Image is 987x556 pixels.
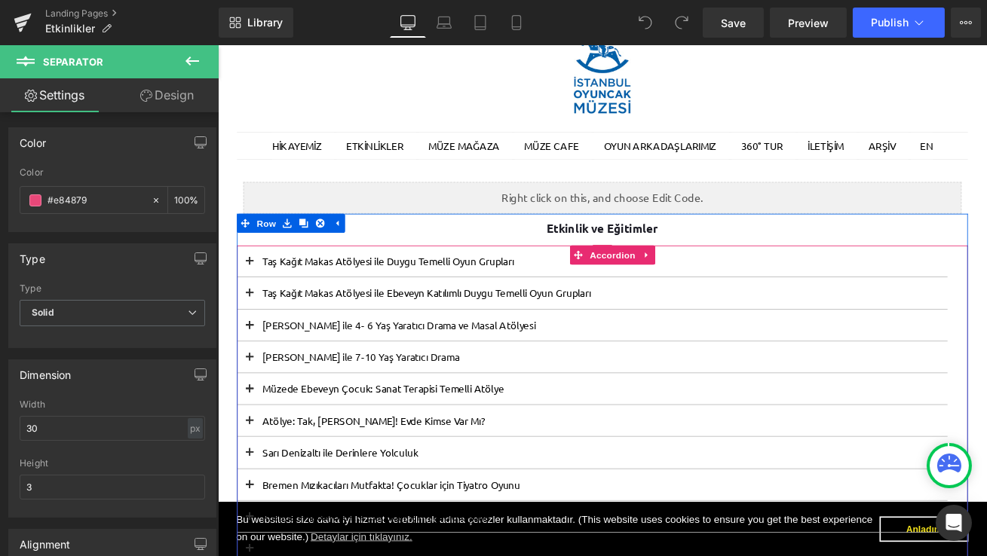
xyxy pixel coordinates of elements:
[48,192,144,209] input: Color
[141,103,235,134] a: ETKİNLİKLER
[462,8,498,38] a: Tablet
[72,200,92,222] a: Save row
[352,103,443,134] a: MÜZE CAFE
[770,8,847,38] a: Preview
[936,505,972,541] div: Open Intercom Messenger
[53,324,377,339] font: [PERSON_NAME] ile 4- 6 Yaş Yaratıcı Drama ve Masal Atölyesi
[20,475,205,499] input: auto
[609,103,685,134] a: 360° TUR
[32,307,54,318] b: Solid
[219,8,293,38] a: New Library
[853,8,945,38] button: Publish
[721,15,746,31] span: Save
[20,416,205,441] input: auto
[20,244,45,265] div: Type
[822,103,848,134] a: EN
[53,286,835,301] p: Taş Kağıt Makas Atölyesi ile Ebeveyn Katılımlı Duygu Temelli Oyun Grupları
[53,438,835,452] p: Atölye: Tak, [PERSON_NAME]! Evde Kimse Var Mı?
[20,399,205,410] div: Width
[53,362,287,377] font: [PERSON_NAME] ile 7-10 Yaş Yaratıcı Drama
[247,16,283,29] span: Library
[667,8,697,38] button: Redo
[630,8,661,38] button: Undo
[426,8,462,38] a: Laptop
[20,283,205,294] div: Type
[688,103,758,134] a: İLETİŞİM
[437,237,499,260] span: Accordion
[951,8,981,38] button: More
[92,200,112,222] a: Clone Row
[761,103,819,134] a: ARŞİV
[20,360,72,381] div: Dimension
[112,78,222,112] a: Design
[42,200,72,222] span: Row
[168,187,204,213] div: %
[871,17,909,29] span: Publish
[20,458,205,469] div: Height
[390,208,523,225] font: Etkinlik ve Eğitimler
[131,200,151,222] a: Expand / Collapse
[45,23,95,35] span: Etkinlikler
[53,475,835,490] p: Sarı Denizaltı ile Derinlere Yolculuk
[53,400,835,414] p: Müzede Ebeveyn Çocuk: Sanat Terapisi Temelli Atölye
[499,237,519,260] a: Expand / Collapse
[446,103,606,134] a: OYUN ARKADAŞLARIMIZ
[20,167,205,178] div: Color
[53,249,835,263] p: Taş Kağıt Makas Atölyesi ile Duygu Temelli Oyun Grupları
[53,514,835,528] p: Bremen Mızıkacıları Mutfakta! Çocuklar için Tiyatro Oyunu
[45,8,219,20] a: Landing Pages
[20,530,71,551] div: Alignment
[64,103,138,134] a: HİKAYEMİZ
[390,8,426,38] a: Desktop
[498,8,535,38] a: Mobile
[238,103,349,134] a: MÜZE MAĞAZA
[43,56,103,68] span: Separator
[20,128,46,149] div: Color
[188,418,203,438] div: px
[112,200,131,222] a: Remove Row
[788,15,829,31] span: Preview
